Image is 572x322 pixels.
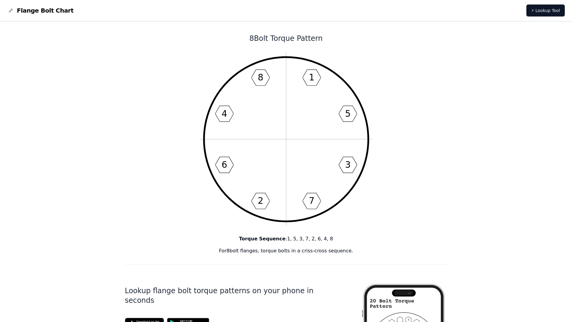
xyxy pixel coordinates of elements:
[309,196,314,206] text: 7
[125,34,447,43] h1: 8 Bolt Torque Pattern
[7,6,74,15] a: Flange Bolt Chart LogoFlange Bolt Chart
[239,236,286,242] b: Torque Sequence
[309,72,314,83] text: 1
[125,235,447,242] p: : 1, 5, 3, 7, 2, 6, 4, 8
[125,247,447,254] p: For 8 bolt flanges, torque bolts in a criss-cross sequence.
[222,109,227,119] text: 4
[7,7,14,14] img: Flange Bolt Chart Logo
[526,5,565,17] a: ⚡ Lookup Tool
[258,72,263,83] text: 8
[345,160,351,170] text: 3
[345,109,351,119] text: 5
[125,286,342,305] h1: Lookup flange bolt torque patterns on your phone in seconds
[222,160,227,170] text: 6
[258,196,263,206] text: 2
[17,6,74,15] span: Flange Bolt Chart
